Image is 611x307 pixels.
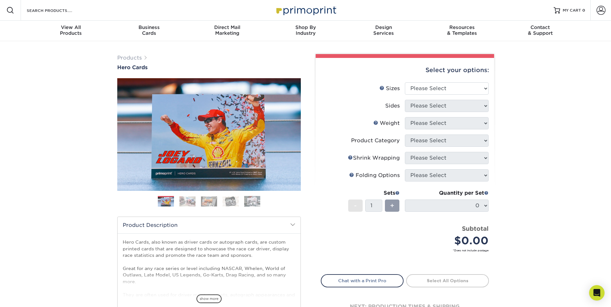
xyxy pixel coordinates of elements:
[589,285,605,301] div: Open Intercom Messenger
[266,21,345,41] a: Shop ByIndustry
[117,77,301,192] img: Hero Cards 01
[501,24,579,30] span: Contact
[110,21,188,41] a: BusinessCards
[196,294,222,303] span: show more
[348,154,400,162] div: Shrink Wrapping
[32,21,110,41] a: View AllProducts
[351,137,400,144] div: Product Category
[266,24,345,36] div: Industry
[410,233,489,248] div: $0.00
[462,225,489,232] strong: Subtotal
[582,8,585,13] span: 0
[223,196,239,206] img: Hero Cards 04
[321,58,489,82] div: Select your options:
[423,24,501,30] span: Resources
[179,196,196,206] img: Hero Cards 02
[405,189,489,197] div: Quantity per Set
[273,3,338,17] img: Primoprint
[110,24,188,30] span: Business
[423,24,501,36] div: & Templates
[244,196,260,207] img: Hero Cards 05
[188,24,266,36] div: Marketing
[266,24,345,30] span: Shop By
[188,21,266,41] a: Direct MailMarketing
[118,217,301,233] h2: Product Description
[201,196,217,206] img: Hero Cards 03
[117,64,301,70] a: Hero Cards
[373,119,400,127] div: Weight
[32,24,110,36] div: Products
[349,172,400,179] div: Folding Options
[390,201,394,210] span: +
[321,274,404,287] a: Chat with a Print Pro
[501,21,579,41] a: Contact& Support
[385,102,400,110] div: Sides
[345,24,423,36] div: Services
[32,24,110,30] span: View All
[406,274,489,287] a: Select All Options
[110,24,188,36] div: Cards
[423,21,501,41] a: Resources& Templates
[188,24,266,30] span: Direct Mail
[345,24,423,30] span: Design
[326,248,489,252] small: *Does not include postage
[345,21,423,41] a: DesignServices
[563,8,581,13] span: MY CART
[158,197,174,207] img: Hero Cards 01
[501,24,579,36] div: & Support
[117,55,142,61] a: Products
[26,6,89,14] input: SEARCH PRODUCTS.....
[379,85,400,92] div: Sizes
[354,201,357,210] span: -
[348,189,400,197] div: Sets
